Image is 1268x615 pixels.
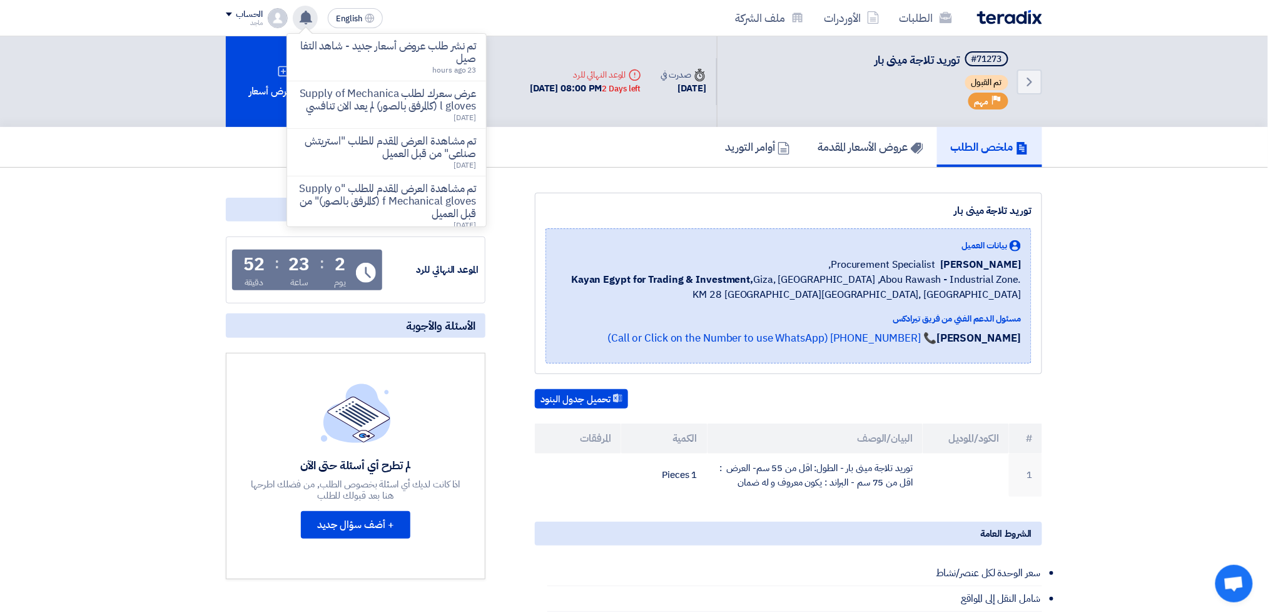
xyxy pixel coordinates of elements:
span: تم القبول [965,75,1008,90]
div: ساعة [290,276,308,289]
button: تحميل جدول البنود [535,389,628,409]
div: الحساب [236,9,263,20]
img: Teradix logo [977,10,1042,24]
div: 2 Days left [602,83,641,95]
a: الأوردرات [814,3,890,33]
span: توريد تلاجة مينى بار [875,51,960,68]
th: الكود/الموديل [923,424,1009,454]
button: English [328,8,383,28]
th: البيان/الوصف [708,424,923,454]
span: بيانات العميل [961,239,1007,252]
div: توريد تلاجة مينى بار [545,203,1032,218]
span: Giza, [GEOGRAPHIC_DATA] ,Abou Rawash - Industrial Zone. KM 28 [GEOGRAPHIC_DATA][GEOGRAPHIC_DATA],... [556,272,1021,302]
span: الأسئلة والأجوبة [406,318,475,333]
h5: ملخص الطلب [951,140,1028,154]
div: الموعد النهائي للرد [385,263,479,277]
span: English [336,14,362,23]
div: صدرت في [661,68,706,81]
span: [DATE] [454,112,476,123]
div: دقيقة [245,276,264,289]
h5: توريد تلاجة مينى بار [875,51,1011,69]
a: عروض الأسعار المقدمة [804,127,937,167]
div: [DATE] [661,81,706,96]
div: : [320,252,324,275]
th: # [1009,424,1042,454]
div: مواعيد الطلب [226,198,485,221]
li: سعر الوحدة لكل عنصر/نشاط [547,561,1042,586]
div: 2 [335,256,345,273]
li: شامل النقل إلى المواقع [547,586,1042,612]
div: [DATE] 08:00 PM [530,81,641,96]
th: الكمية [621,424,708,454]
span: [DATE] [454,220,476,231]
img: profile_test.png [268,8,288,28]
p: تم نشر طلب عروض أسعار جديد - شاهد التفاصيل [297,40,476,65]
a: أوامر التوريد [711,127,804,167]
div: ماجد [226,19,263,26]
span: الشروط العامة [980,527,1032,541]
td: 1 Pieces [621,454,708,497]
img: empty_state_list.svg [321,384,391,442]
div: مسئول الدعم الفني من فريق تيرادكس [556,312,1021,325]
div: 52 [243,256,265,273]
strong: [PERSON_NAME] [936,330,1021,346]
span: Procurement Specialist, [829,257,936,272]
div: الموعد النهائي للرد [530,68,641,81]
div: اذا كانت لديك أي اسئلة بخصوص الطلب, من فضلك اطرحها هنا بعد قبولك للطلب [250,479,462,501]
a: ملخص الطلب [937,127,1042,167]
button: + أضف سؤال جديد [301,511,410,539]
span: 23 hours ago [433,64,477,76]
h5: أوامر التوريد [725,140,790,154]
p: تم مشاهدة العرض المقدم للطلب "Supply of Mechanical gloves (كالمرفق بالصور)" من قبل العميل [297,183,476,220]
th: المرفقات [535,424,621,454]
div: يوم [334,276,346,289]
a: الطلبات [890,3,962,33]
div: : [275,252,279,275]
b: Kayan Egypt for Trading & Investment, [571,272,753,287]
td: توريد تلاجة مينى بار - الطول: اقل من 55 سم- العرض : اقل من 75 سم - البراند : يكون معروف و له ضمان [708,454,923,497]
div: #71273 [971,55,1002,64]
div: لم تطرح أي أسئلة حتى الآن [250,458,462,472]
div: 23 [289,256,310,273]
p: عرض سعرك لطلب Supply of Mechanical gloves (كالمرفق بالصور) لم يعد الان تنافسي [297,88,476,113]
h5: عروض الأسعار المقدمة [818,140,923,154]
td: 1 [1009,454,1042,497]
p: تم مشاهدة العرض المقدم للطلب "استريتش صناعى" من قبل العميل [297,135,476,160]
div: تقديم عرض أسعار [226,36,338,127]
span: [PERSON_NAME] [940,257,1021,272]
span: مهم [975,96,989,108]
a: 📞 [PHONE_NUMBER] (Call or Click on the Number to use WhatsApp) [607,330,936,346]
span: [DATE] [454,160,476,171]
a: Open chat [1215,565,1253,602]
a: ملف الشركة [725,3,814,33]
